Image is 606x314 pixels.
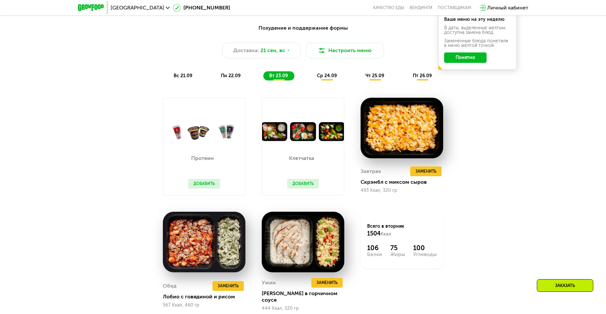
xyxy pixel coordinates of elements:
div: Заменённые блюда пометили в меню жёлтой точкой. [444,39,511,48]
div: Белки [367,252,382,257]
button: Добавить [188,179,220,189]
div: 567 Ккал, 460 гр [163,303,245,308]
div: [PERSON_NAME] в горчичном соусе [262,290,350,303]
span: [GEOGRAPHIC_DATA] [111,5,164,10]
span: пт 26.09 [413,73,432,78]
span: Доставка: [233,47,259,54]
span: вт 23.09 [269,73,288,78]
div: 106 [367,244,382,252]
button: Заменить [410,166,442,176]
p: Протеин [188,156,217,161]
a: Вендинги [410,5,432,10]
div: 493 Ккал, 320 гр [361,188,443,193]
span: Заменить [415,168,436,175]
button: Заменить [311,278,343,288]
p: Клетчатка [287,156,316,161]
div: Всего в вторник [367,223,437,237]
div: В даты, выделенные желтым, доступна замена блюд. [444,26,511,35]
span: Ккал [381,231,391,237]
span: пн 22.09 [221,73,241,78]
button: Настроить меню [306,43,384,58]
div: Жиры [390,252,405,257]
div: Лобио с говядиной и рисом [163,293,251,300]
div: Завтрак [361,166,381,176]
button: Заменить [212,281,244,291]
div: поставщикам [438,5,471,10]
button: Добавить [287,179,319,189]
a: [PHONE_NUMBER] [173,4,230,12]
button: Понятно [444,52,487,63]
span: Заменить [317,279,337,286]
div: Обед [163,281,177,291]
div: Личный кабинет [487,4,528,12]
div: Похудение и поддержание формы [110,24,496,32]
div: 444 Ккал, 320 гр [262,306,344,311]
div: 100 [413,244,437,252]
a: Качество еды [373,5,404,10]
span: вс 21.09 [174,73,192,78]
span: чт 25.09 [365,73,384,78]
div: Скрэмбл с миксом сыров [361,179,448,185]
div: Заказать [537,279,593,292]
div: Углеводы [413,252,437,257]
div: 75 [390,244,405,252]
span: Заменить [218,283,239,289]
div: Ваше меню на эту неделю [444,17,511,22]
span: 1504 [367,230,381,237]
span: 21 сен, вс [260,47,285,54]
div: Ужин [262,278,276,288]
span: ср 24.09 [317,73,337,78]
